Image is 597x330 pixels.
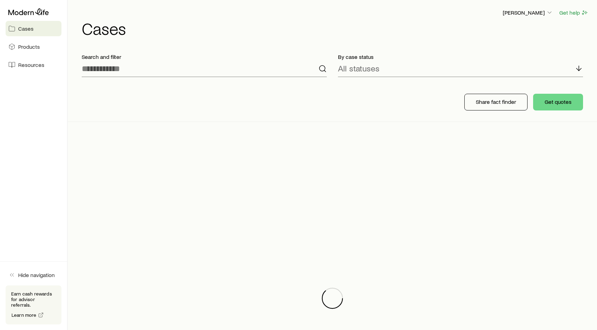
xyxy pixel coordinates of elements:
[464,94,528,110] button: Share fact finder
[18,271,55,278] span: Hide navigation
[18,25,34,32] span: Cases
[6,39,61,54] a: Products
[18,61,44,68] span: Resources
[533,94,583,110] button: Get quotes
[6,267,61,283] button: Hide navigation
[338,53,583,60] p: By case status
[503,9,553,16] p: [PERSON_NAME]
[18,43,40,50] span: Products
[502,9,553,17] button: [PERSON_NAME]
[82,20,589,37] h1: Cases
[11,291,56,308] p: Earn cash rewards for advisor referrals.
[12,313,37,317] span: Learn more
[6,57,61,72] a: Resources
[82,53,327,60] p: Search and filter
[338,63,379,73] p: All statuses
[476,98,516,105] p: Share fact finder
[6,285,61,324] div: Earn cash rewards for advisor referrals.Learn more
[6,21,61,36] a: Cases
[559,9,589,17] button: Get help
